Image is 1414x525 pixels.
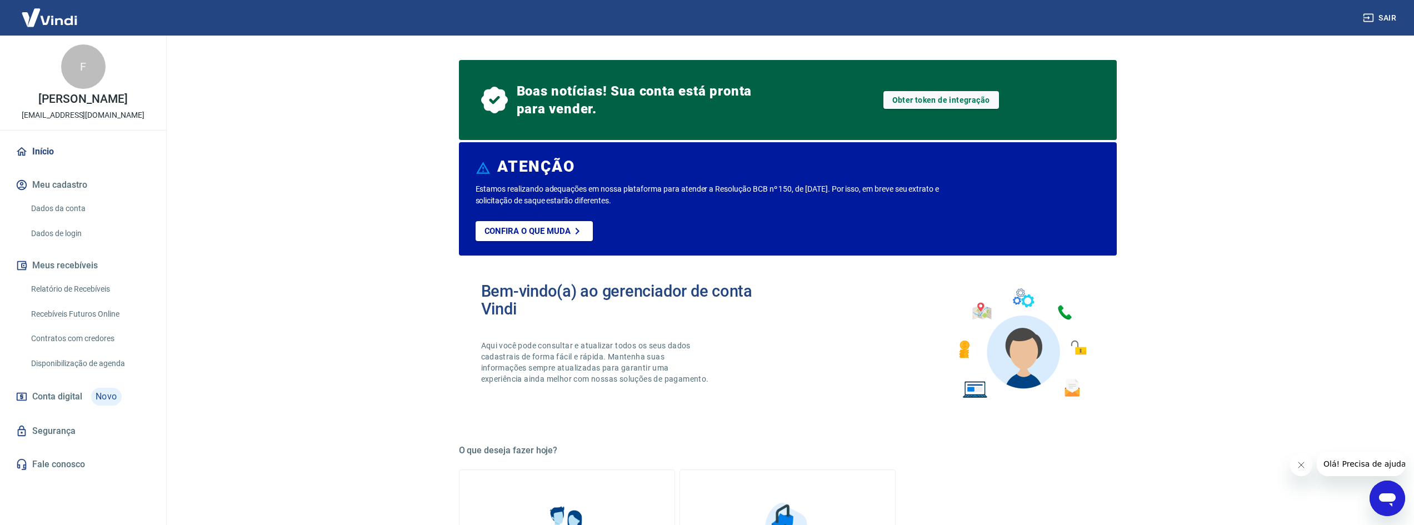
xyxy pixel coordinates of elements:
[27,278,153,301] a: Relatório de Recebíveis
[27,303,153,326] a: Recebíveis Futuros Online
[27,222,153,245] a: Dados de login
[13,253,153,278] button: Meus recebíveis
[1317,452,1405,476] iframe: Mensagem da empresa
[1361,8,1401,28] button: Sair
[13,173,153,197] button: Meu cadastro
[497,161,574,172] h6: ATENÇÃO
[61,44,106,89] div: F
[481,340,711,384] p: Aqui você pode consultar e atualizar todos os seus dados cadastrais de forma fácil e rápida. Mant...
[91,388,122,406] span: Novo
[1370,481,1405,516] iframe: Botão para abrir a janela de mensagens
[13,1,86,34] img: Vindi
[22,109,144,121] p: [EMAIL_ADDRESS][DOMAIN_NAME]
[13,452,153,477] a: Fale conosco
[481,282,788,318] h2: Bem-vindo(a) ao gerenciador de conta Vindi
[13,419,153,443] a: Segurança
[13,383,153,410] a: Conta digitalNovo
[1290,454,1312,476] iframe: Fechar mensagem
[459,445,1117,456] h5: O que deseja fazer hoje?
[27,352,153,375] a: Disponibilização de agenda
[27,327,153,350] a: Contratos com credores
[7,8,93,17] span: Olá! Precisa de ajuda?
[32,389,82,404] span: Conta digital
[517,82,757,118] span: Boas notícias! Sua conta está pronta para vender.
[38,93,127,105] p: [PERSON_NAME]
[949,282,1095,405] img: Imagem de um avatar masculino com diversos icones exemplificando as funcionalidades do gerenciado...
[27,197,153,220] a: Dados da conta
[484,226,571,236] p: Confira o que muda
[476,183,975,207] p: Estamos realizando adequações em nossa plataforma para atender a Resolução BCB nº 150, de [DATE]....
[476,221,593,241] a: Confira o que muda
[883,91,999,109] a: Obter token de integração
[13,139,153,164] a: Início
